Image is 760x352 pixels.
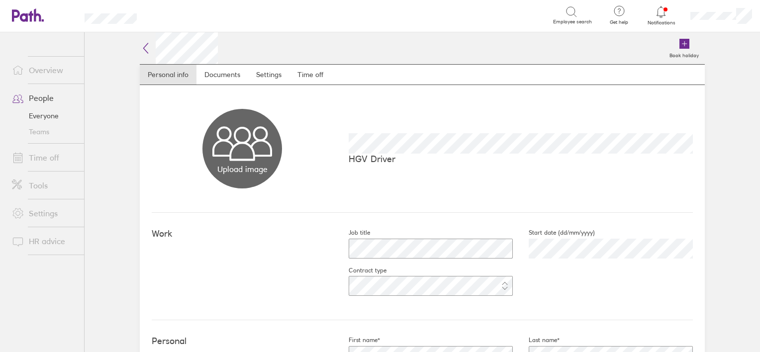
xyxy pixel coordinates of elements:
a: Notifications [645,5,677,26]
p: HGV Driver [349,154,693,164]
label: Job title [333,229,370,237]
a: Teams [4,124,84,140]
span: Notifications [645,20,677,26]
a: Tools [4,176,84,195]
span: Employee search [553,19,592,25]
label: Last name* [513,336,560,344]
a: HR advice [4,231,84,251]
a: Everyone [4,108,84,124]
a: Personal info [140,65,196,85]
a: Time off [4,148,84,168]
h4: Work [152,229,333,239]
label: First name* [333,336,380,344]
a: Book holiday [664,32,705,64]
label: Contract type [333,266,386,274]
a: Documents [196,65,248,85]
a: People [4,88,84,108]
a: Time off [289,65,331,85]
a: Settings [248,65,289,85]
h4: Personal [152,336,333,347]
a: Settings [4,203,84,223]
label: Start date (dd/mm/yyyy) [513,229,595,237]
span: Get help [603,19,635,25]
div: Search [164,10,189,19]
a: Overview [4,60,84,80]
label: Book holiday [664,50,705,59]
